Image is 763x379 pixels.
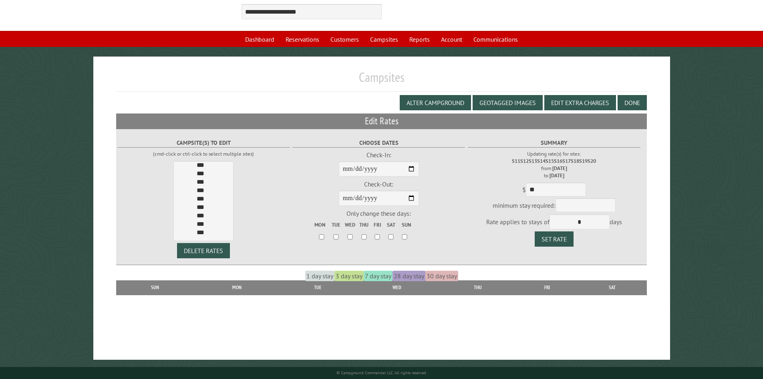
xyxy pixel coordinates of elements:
strong: [DATE] [550,172,564,179]
span: Only change these days: [346,209,411,217]
button: Done [618,95,647,110]
a: Account [436,32,467,47]
span: $ [522,186,526,194]
button: DELETE RATES [177,243,230,258]
a: Dashboard [240,32,279,47]
fieldset: minimum stay required: Rate applies to stays of days [468,136,640,247]
strong: S19 [579,158,588,164]
strong: S18 [571,158,579,164]
label: Sun [398,221,411,229]
span: Check-Out: [364,180,393,188]
a: Reports [405,32,435,47]
label: Tue [330,221,342,229]
th: Fri [517,280,578,295]
th: Tue [280,280,355,295]
strong: S16 [554,158,562,164]
button: Edit Extra Charges [544,95,616,110]
button: Set Rate [535,231,574,247]
span: 3 day stay [334,271,364,281]
label: Choose Dates [292,138,465,148]
label: Thu [358,221,370,229]
span: 28 day stay [393,271,425,281]
strong: S15 [546,158,554,164]
a: Reservations [281,32,324,47]
h2: Edit Rates [116,114,647,129]
a: Communications [469,32,523,47]
label: Sat [385,221,397,229]
strong: S20 [588,158,596,164]
label: Campsite(s) to edit [117,138,290,148]
strong: S11 [512,158,520,164]
label: Mon [314,221,329,229]
th: Thu [439,280,516,295]
th: Wed [355,280,439,295]
label: Summary [468,138,640,148]
strong: S13 [529,158,537,164]
small: (cmd-click or ctrl-click to select multiple sites) [153,150,254,157]
span: 1 day stay [305,271,334,281]
strong: [DATE] [552,165,567,172]
label: Fri [371,221,384,229]
th: Sun [116,280,194,295]
button: Geotagged Images [473,95,543,110]
small: © Campground Commander LLC. All rights reserved. [336,370,427,375]
h1: Campsites [116,69,647,91]
strong: S14 [537,158,546,164]
button: Alter Campground [400,95,471,110]
label: Wed [343,221,357,229]
span: 30 day stay [425,271,458,281]
span: Check-In: [366,151,391,159]
strong: S17 [562,158,571,164]
span: 7 day stay [364,271,393,281]
th: Mon [194,280,280,295]
a: Campsites [365,32,403,47]
th: Sat [578,280,647,295]
strong: S12 [520,158,529,164]
a: Customers [326,32,364,47]
small: Updating rate(s) for sites: from: to: [512,150,596,179]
